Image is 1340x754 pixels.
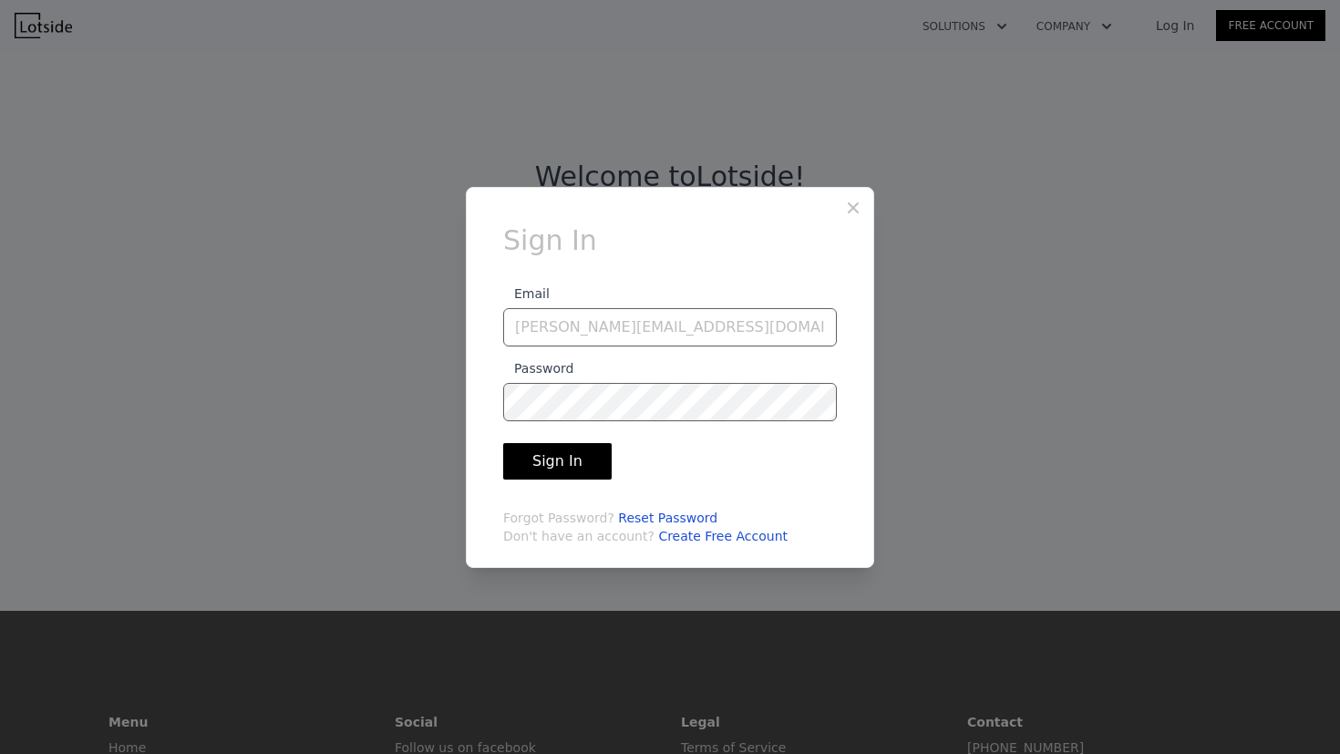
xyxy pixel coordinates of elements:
input: Email [503,308,837,346]
span: Password [503,361,573,376]
button: Sign In [503,443,612,480]
h3: Sign In [503,224,837,257]
input: Password [503,383,837,421]
a: Reset Password [618,511,717,525]
div: Forgot Password? Don't have an account? [503,509,837,545]
a: Create Free Account [658,529,788,543]
span: Email [503,286,550,301]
